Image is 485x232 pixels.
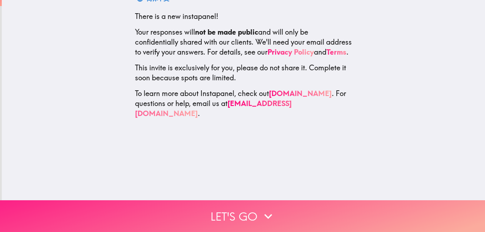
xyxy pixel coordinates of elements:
[269,89,332,98] a: [DOMAIN_NAME]
[195,27,258,36] b: not be made public
[267,47,314,56] a: Privacy Policy
[135,63,352,83] p: This invite is exclusively for you, please do not share it. Complete it soon because spots are li...
[135,12,218,21] span: There is a new instapanel!
[135,27,352,57] p: Your responses will and will only be confidentially shared with our clients. We'll need your emai...
[326,47,346,56] a: Terms
[135,99,292,118] a: [EMAIL_ADDRESS][DOMAIN_NAME]
[135,89,352,118] p: To learn more about Instapanel, check out . For questions or help, email us at .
